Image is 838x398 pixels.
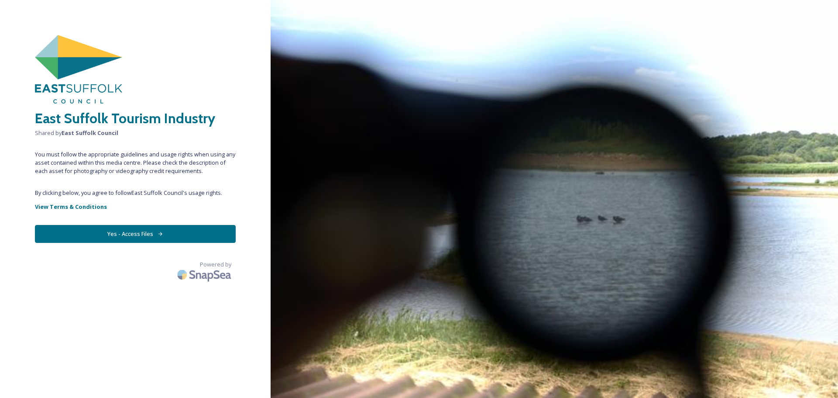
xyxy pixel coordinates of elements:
[200,260,231,269] span: Powered by
[62,129,118,137] strong: East Suffolk Council
[35,201,236,212] a: View Terms & Conditions
[35,225,236,243] button: Yes - Access Files
[35,150,236,176] span: You must follow the appropriate guidelines and usage rights when using any asset contained within...
[35,203,107,211] strong: View Terms & Conditions
[35,108,236,129] h2: East Suffolk Tourism Industry
[35,35,122,104] img: East%20Suffolk%20Council.png
[175,264,236,285] img: SnapSea Logo
[35,189,236,197] span: By clicking below, you agree to follow East Suffolk Council 's usage rights.
[35,129,236,137] span: Shared by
